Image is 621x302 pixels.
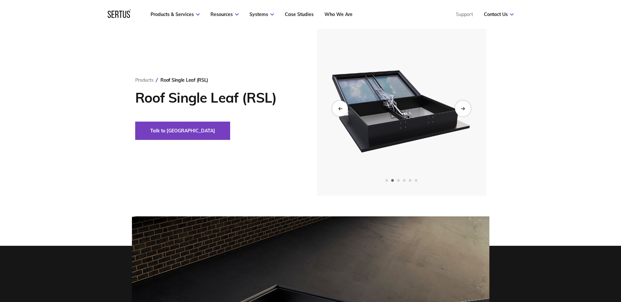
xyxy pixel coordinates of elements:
a: Who We Are [324,11,353,17]
div: Previous slide [332,101,348,116]
h1: Roof Single Leaf (RSL) [135,90,297,106]
button: Talk to [GEOGRAPHIC_DATA] [135,122,230,140]
span: Go to slide 5 [409,179,411,182]
a: Contact Us [484,11,514,17]
a: Products [135,77,154,83]
a: Support [456,11,473,17]
a: Case Studies [285,11,314,17]
span: Go to slide 3 [397,179,400,182]
iframe: Chat Widget [503,226,621,302]
span: Go to slide 6 [415,179,417,182]
div: Next slide [455,101,471,116]
span: Go to slide 4 [403,179,406,182]
a: Resources [210,11,239,17]
a: Systems [249,11,274,17]
a: Products & Services [151,11,200,17]
span: Go to slide 1 [385,179,388,182]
